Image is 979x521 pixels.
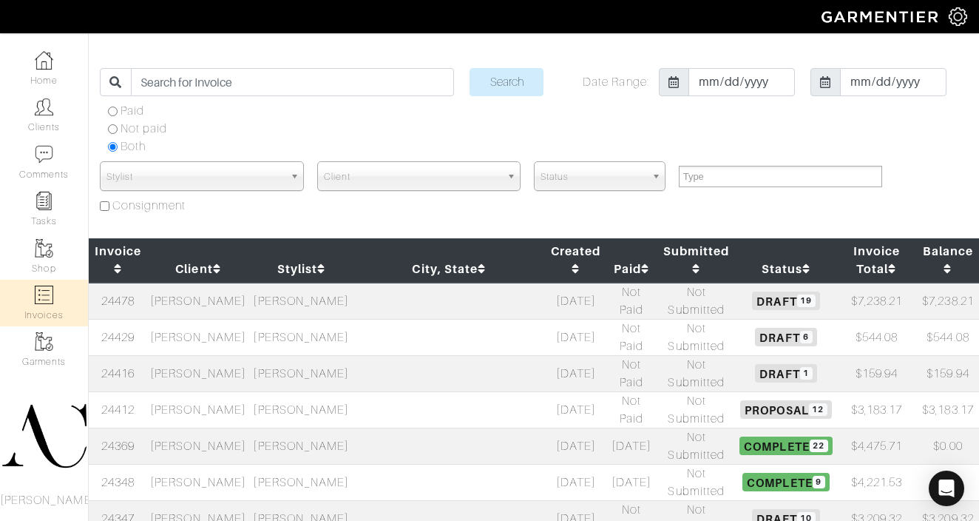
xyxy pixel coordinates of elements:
td: Not Submitted [657,319,736,355]
a: 24412 [101,403,135,417]
img: reminder-icon-8004d30b9f0a5d33ae49ab947aed9ed385cf756f9e5892f1edd6e32f2345188e.png [35,192,53,210]
td: $4,221.53 [836,464,917,500]
td: $3,183.17 [836,391,917,428]
td: $7,238.21 [917,283,979,320]
td: $7,238.21 [836,283,917,320]
label: Both [121,138,146,155]
span: Draft [755,328,816,346]
span: 12 [809,403,827,416]
td: $544.08 [836,319,917,355]
td: $4,475.71 [836,428,917,464]
span: Draft [752,292,819,309]
td: $0.00 [917,464,979,500]
img: clients-icon-6bae9207a08558b7cb47a8932f037763ab4055f8c8b6bfacd5dc20c3e0201464.png [35,98,53,116]
td: $159.94 [917,355,979,391]
label: Consignment [112,197,186,215]
span: Complete [742,473,829,491]
td: [PERSON_NAME] [146,391,249,428]
span: Complete [739,437,833,454]
td: Not Submitted [657,464,736,500]
td: Not Submitted [657,428,736,464]
a: Stylist [277,262,325,276]
span: Proposal [740,400,832,418]
img: gear-icon-white-bd11855cb880d31180b6d7d6211b90ccbf57a29d726f0c71d8c61bd08dd39cc2.png [949,7,967,26]
td: Not Submitted [657,283,736,320]
img: dashboard-icon-dbcd8f5a0b271acd01030246c82b418ddd0df26cd7fceb0bd07c9910d44c42f6.png [35,51,53,70]
td: [DATE] [606,428,657,464]
span: Stylist [106,162,284,192]
input: Search for Invoice [131,68,454,96]
label: Not paid [121,120,167,138]
td: $3,183.17 [917,391,979,428]
td: [PERSON_NAME] [250,355,353,391]
span: Status [541,162,646,192]
span: Client [324,162,501,192]
td: [DATE] [546,283,606,320]
td: [DATE] [546,391,606,428]
a: 24416 [101,367,135,380]
td: Not Paid [606,319,657,355]
td: Not Paid [606,391,657,428]
a: Invoice Total [853,244,900,276]
img: comment-icon-a0a6a9ef722e966f86d9cbdc48e553b5cf19dbc54f86b18d962a5391bc8f6eb6.png [35,145,53,164]
a: 24369 [101,440,135,453]
a: City, State [412,262,486,276]
td: [PERSON_NAME] [146,319,249,355]
a: Client [175,262,220,276]
td: [PERSON_NAME] [146,283,249,320]
label: Paid [121,102,144,120]
span: 22 [810,440,828,452]
img: orders-icon-0abe47150d42831381b5fb84f609e132dff9fe21cb692f30cb5eec754e2cba89.png [35,286,53,304]
td: [PERSON_NAME] [250,319,353,355]
td: [DATE] [546,428,606,464]
td: [PERSON_NAME] [250,464,353,500]
a: Created [551,244,600,276]
span: 6 [800,331,813,343]
td: Not Submitted [657,391,736,428]
span: Draft [755,364,816,382]
td: [PERSON_NAME] [146,355,249,391]
img: garments-icon-b7da505a4dc4fd61783c78ac3ca0ef83fa9d6f193b1c9dc38574b1d14d53ca28.png [35,239,53,258]
td: [PERSON_NAME] [250,428,353,464]
td: Not Submitted [657,355,736,391]
span: 9 [813,476,825,488]
td: [DATE] [606,464,657,500]
img: garmentier-logo-header-white-b43fb05a5012e4ada735d5af1a66efaba907eab6374d6393d1fbf88cb4ef424d.png [814,4,949,30]
a: 24348 [101,476,135,489]
a: 24478 [101,295,135,308]
a: Balance [923,244,973,276]
td: [DATE] [546,355,606,391]
td: $544.08 [917,319,979,355]
td: [DATE] [546,464,606,500]
td: [PERSON_NAME] [146,428,249,464]
img: garments-icon-b7da505a4dc4fd61783c78ac3ca0ef83fa9d6f193b1c9dc38574b1d14d53ca28.png [35,332,53,351]
span: 1 [800,367,813,380]
td: [PERSON_NAME] [146,464,249,500]
a: Status [762,262,810,276]
label: Date Range: [583,73,649,91]
td: [PERSON_NAME] [250,283,353,320]
td: [PERSON_NAME] [250,391,353,428]
input: Search [470,68,543,96]
span: 19 [797,295,816,307]
a: Paid [614,262,649,276]
a: Submitted [663,244,729,276]
td: [DATE] [546,319,606,355]
td: Not Paid [606,283,657,320]
a: 24429 [101,331,135,344]
td: $159.94 [836,355,917,391]
td: $0.00 [917,428,979,464]
td: Not Paid [606,355,657,391]
div: Open Intercom Messenger [929,471,964,506]
a: Invoice [95,244,141,276]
